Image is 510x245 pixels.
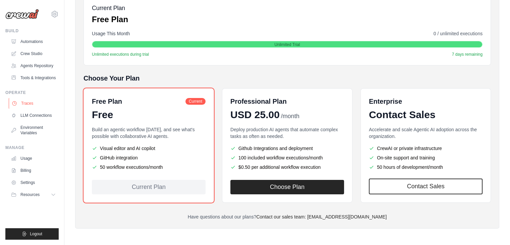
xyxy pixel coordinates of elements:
div: Build [5,28,59,34]
p: Accelerate and scale Agentic AI adoption across the organization. [369,126,483,140]
h6: Free Plan [92,97,122,106]
div: Manage [5,145,59,150]
h5: Choose Your Plan [83,73,491,83]
li: GitHub integration [92,154,206,161]
a: Settings [8,177,59,188]
li: 100 included workflow executions/month [230,154,344,161]
li: 50 workflow executions/month [92,164,206,170]
button: Logout [5,228,59,240]
p: Have questions about our plans? [83,213,491,220]
li: CrewAI or private infrastructure [369,145,483,152]
a: LLM Connections [8,110,59,121]
li: Visual editor and AI copilot [92,145,206,152]
li: On-site support and training [369,154,483,161]
span: Unlimited executions during trial [92,52,149,57]
span: Usage This Month [92,30,130,37]
a: Crew Studio [8,48,59,59]
p: Deploy production AI agents that automate complex tasks as often as needed. [230,126,344,140]
a: Agents Repository [8,60,59,71]
a: Usage [8,153,59,164]
span: 0 / unlimited executions [434,30,483,37]
span: /month [281,112,299,121]
span: Resources [20,192,40,197]
span: USD 25.00 [230,109,280,121]
span: 7 days remaining [452,52,483,57]
a: Environment Variables [8,122,59,138]
div: Contact Sales [369,109,483,121]
a: Tools & Integrations [8,72,59,83]
a: Automations [8,36,59,47]
button: Resources [8,189,59,200]
a: Traces [9,98,59,109]
div: Current Plan [92,180,206,194]
h5: Current Plan [92,3,128,13]
h6: Enterprise [369,97,483,106]
p: Build an agentic workflow [DATE], and see what's possible with collaborative AI agents. [92,126,206,140]
div: Free [92,109,206,121]
a: Contact our sales team: [EMAIL_ADDRESS][DOMAIN_NAME] [256,214,387,219]
li: Github Integrations and deployment [230,145,344,152]
span: Current [185,98,206,105]
p: Free Plan [92,14,128,25]
li: 50 hours of development/month [369,164,483,170]
img: Logo [5,9,39,19]
h6: Professional Plan [230,97,287,106]
li: $0.50 per additional workflow execution [230,164,344,170]
div: Operate [5,90,59,95]
button: Choose Plan [230,180,344,194]
a: Contact Sales [369,179,483,194]
span: Logout [30,231,42,237]
span: Unlimited Trial [274,42,300,47]
a: Billing [8,165,59,176]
